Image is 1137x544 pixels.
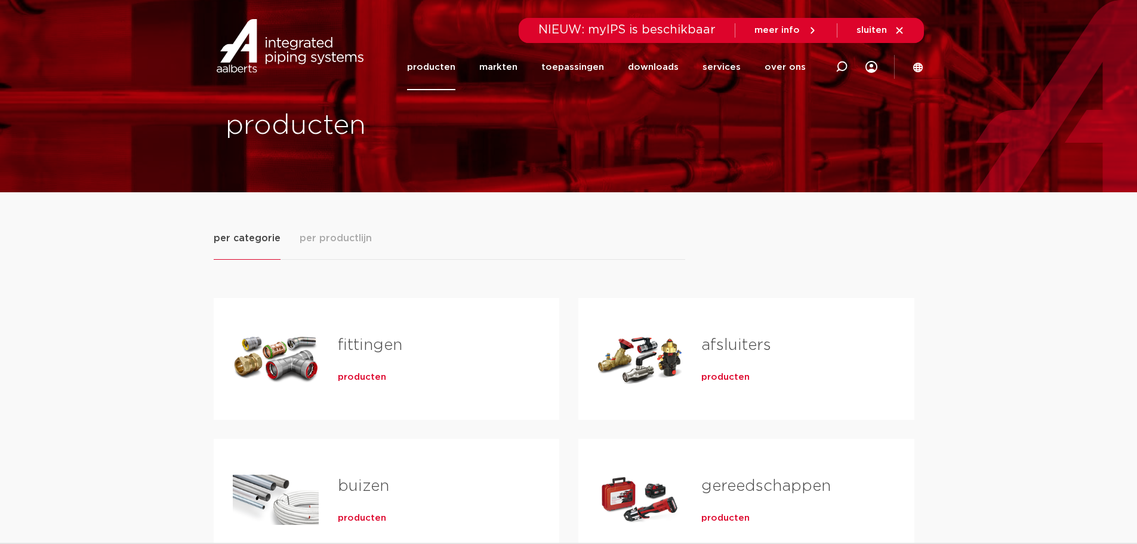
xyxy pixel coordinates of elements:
[702,44,741,90] a: services
[541,44,604,90] a: toepassingen
[701,371,750,383] a: producten
[407,44,455,90] a: producten
[300,231,372,245] span: per productlijn
[214,231,281,245] span: per categorie
[701,337,771,353] a: afsluiters
[538,24,716,36] span: NIEUW: myIPS is beschikbaar
[338,337,402,353] a: fittingen
[701,512,750,524] a: producten
[338,371,386,383] a: producten
[407,44,806,90] nav: Menu
[628,44,679,90] a: downloads
[701,478,831,494] a: gereedschappen
[226,107,563,145] h1: producten
[856,26,887,35] span: sluiten
[338,478,389,494] a: buizen
[338,512,386,524] a: producten
[856,25,905,36] a: sluiten
[754,26,800,35] span: meer info
[765,44,806,90] a: over ons
[754,25,818,36] a: meer info
[479,44,517,90] a: markten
